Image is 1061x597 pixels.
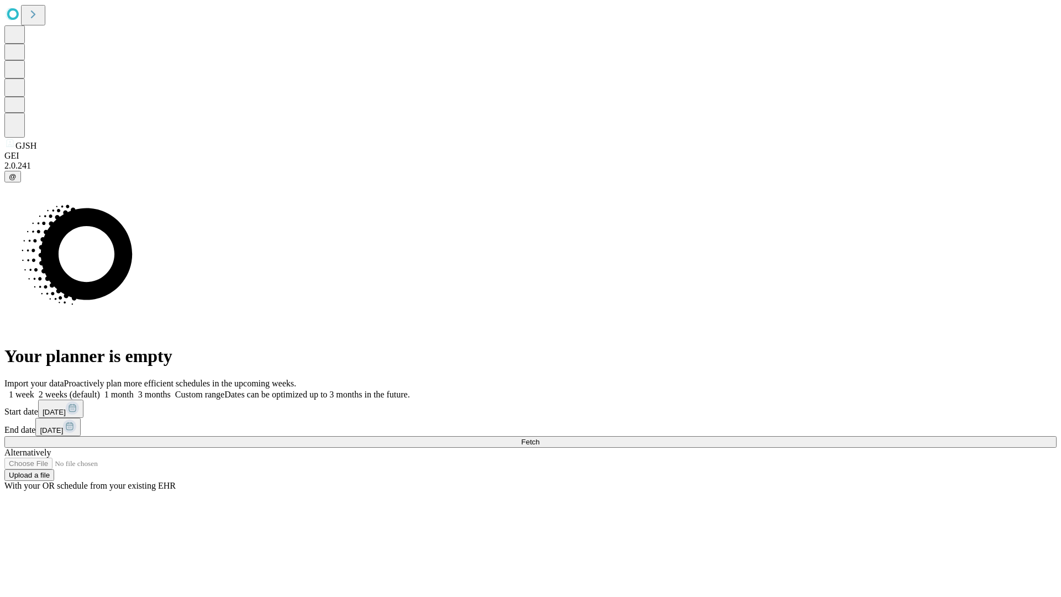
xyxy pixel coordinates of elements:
span: GJSH [15,141,36,150]
button: Fetch [4,436,1057,448]
span: @ [9,172,17,181]
span: 1 month [104,390,134,399]
span: Import your data [4,379,64,388]
button: [DATE] [35,418,81,436]
span: 1 week [9,390,34,399]
button: @ [4,171,21,182]
span: Fetch [521,438,539,446]
span: Alternatively [4,448,51,457]
button: [DATE] [38,400,83,418]
div: 2.0.241 [4,161,1057,171]
div: End date [4,418,1057,436]
button: Upload a file [4,469,54,481]
span: Proactively plan more efficient schedules in the upcoming weeks. [64,379,296,388]
span: With your OR schedule from your existing EHR [4,481,176,490]
span: Custom range [175,390,224,399]
span: Dates can be optimized up to 3 months in the future. [224,390,409,399]
div: Start date [4,400,1057,418]
span: [DATE] [40,426,63,434]
span: 3 months [138,390,171,399]
span: 2 weeks (default) [39,390,100,399]
div: GEI [4,151,1057,161]
h1: Your planner is empty [4,346,1057,366]
span: [DATE] [43,408,66,416]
